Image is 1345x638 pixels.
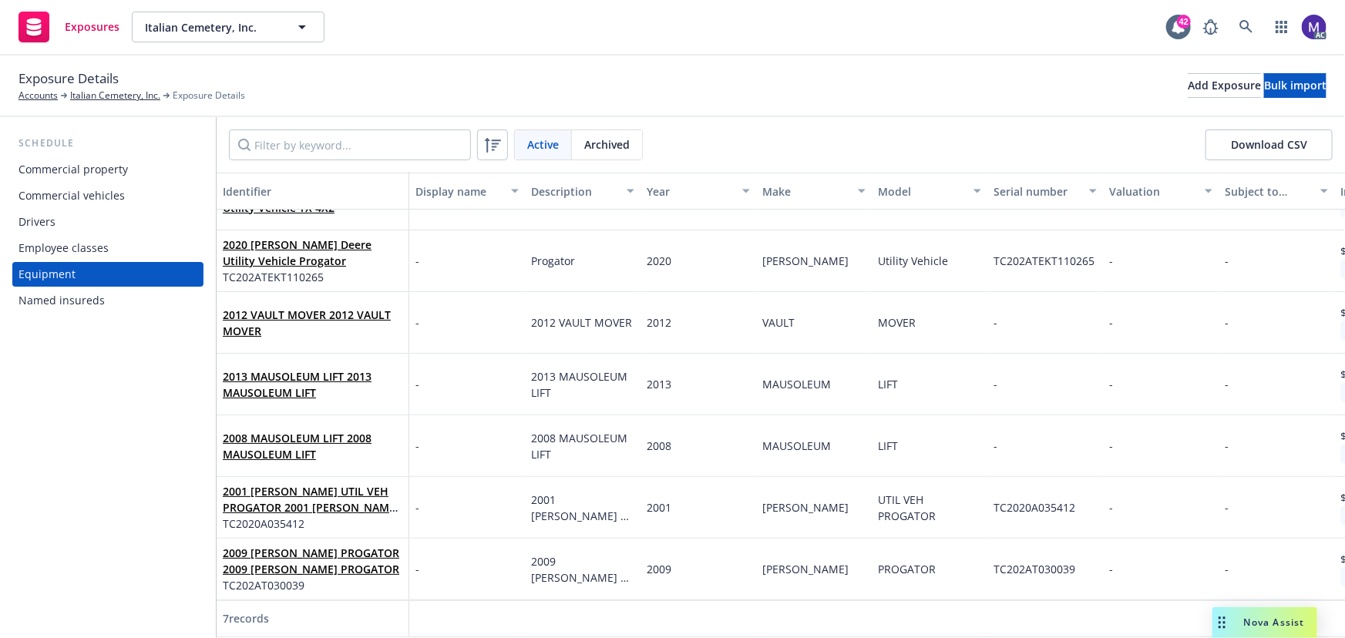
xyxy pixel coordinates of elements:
[878,315,916,330] span: MOVER
[223,577,402,593] span: TC202AT030039
[527,136,559,153] span: Active
[18,236,109,260] div: Employee classes
[878,492,936,523] span: UTIL VEH PROGATOR
[223,368,402,401] span: 2013 MAUSOLEUM LIFT 2013 MAUSOLEUM LIFT
[1225,377,1229,391] span: -
[762,183,849,200] div: Make
[145,19,278,35] span: Italian Cemetery, Inc.
[415,376,419,392] span: -
[994,377,997,391] span: -
[18,69,119,89] span: Exposure Details
[1103,173,1219,210] button: Valuation
[65,21,119,33] span: Exposures
[18,288,105,313] div: Named insureds
[878,183,964,200] div: Model
[531,315,632,330] span: 2012 VAULT MOVER
[223,237,402,269] span: 2020 [PERSON_NAME] Deere Utility Vehicle Progator
[1225,562,1229,576] span: -
[223,484,399,531] a: 2001 [PERSON_NAME] UTIL VEH PROGATOR 2001 [PERSON_NAME] VEH PROGATOR
[525,173,641,210] button: Description
[878,254,948,268] span: Utility Vehicle
[647,315,671,330] span: 2012
[1195,12,1226,42] a: Report a Bug
[1109,500,1113,515] span: -
[531,554,629,601] span: 2009 [PERSON_NAME] DEERE PROGATOR
[223,483,402,515] span: 2001 [PERSON_NAME] UTIL VEH PROGATOR 2001 [PERSON_NAME] VEH PROGATOR
[994,254,1094,268] span: TC202ATEKT110265
[1302,15,1327,39] img: photo
[1109,315,1113,330] span: -
[1109,377,1113,391] span: -
[994,562,1075,576] span: TC202AT030039
[1109,562,1113,576] span: -
[18,183,125,208] div: Commercial vehicles
[223,430,402,462] span: 2008 MAUSOLEUM LIFT 2008 MAUSOLEUM LIFT
[415,561,419,577] span: -
[1212,607,1317,638] button: Nova Assist
[647,500,671,515] span: 2001
[1109,254,1113,268] span: -
[229,129,471,160] input: Filter by keyword...
[762,254,849,268] span: [PERSON_NAME]
[223,369,372,400] a: 2013 MAUSOLEUM LIFT 2013 MAUSOLEUM LIFT
[531,254,575,268] span: Progator
[223,546,399,576] a: 2009 [PERSON_NAME] PROGATOR 2009 [PERSON_NAME] PROGATOR
[762,500,849,515] span: [PERSON_NAME]
[584,136,630,153] span: Archived
[18,210,55,234] div: Drivers
[223,307,402,339] span: 2012 VAULT MOVER 2012 VAULT MOVER
[531,183,617,200] div: Description
[12,157,203,182] a: Commercial property
[415,253,419,269] span: -
[994,183,1080,200] div: Serial number
[12,236,203,260] a: Employee classes
[12,210,203,234] a: Drivers
[415,183,502,200] div: Display name
[987,173,1103,210] button: Serial number
[1212,607,1232,638] div: Drag to move
[1109,183,1195,200] div: Valuation
[878,377,898,391] span: LIFT
[12,183,203,208] a: Commercial vehicles
[223,307,391,338] a: 2012 VAULT MOVER 2012 VAULT MOVER
[1264,74,1327,97] div: Bulk import
[415,499,419,515] span: -
[647,562,671,576] span: 2009
[762,315,795,330] span: VAULT
[647,254,671,268] span: 2020
[409,173,525,210] button: Display name
[641,173,756,210] button: Year
[18,89,58,102] a: Accounts
[1109,438,1113,453] span: -
[223,611,269,626] span: 7 records
[12,136,203,151] div: Schedule
[647,438,671,453] span: 2008
[878,438,898,453] span: LIFT
[1266,12,1297,42] a: Switch app
[223,269,402,285] span: TC202ATEKT110265
[12,5,126,49] a: Exposures
[762,562,849,576] span: [PERSON_NAME]
[1188,73,1261,98] button: Add Exposure
[1225,254,1229,268] span: -
[223,237,372,268] a: 2020 [PERSON_NAME] Deere Utility Vehicle Progator
[18,157,128,182] div: Commercial property
[647,183,733,200] div: Year
[872,173,987,210] button: Model
[12,262,203,287] a: Equipment
[994,315,997,330] span: -
[531,369,630,400] span: 2013 MAUSOLEUM LIFT
[223,183,402,200] div: Identifier
[223,515,402,532] span: TC2020A035412
[415,314,419,331] span: -
[132,12,324,42] button: Italian Cemetery, Inc.
[1244,616,1305,629] span: Nova Assist
[1205,129,1333,160] button: Download CSV
[173,89,245,102] span: Exposure Details
[762,438,831,453] span: MAUSOLEUM
[531,431,630,462] span: 2008 MAUSOLEUM LIFT
[647,377,671,391] span: 2013
[1264,73,1327,98] button: Bulk import
[18,262,76,287] div: Equipment
[217,173,409,210] button: Identifier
